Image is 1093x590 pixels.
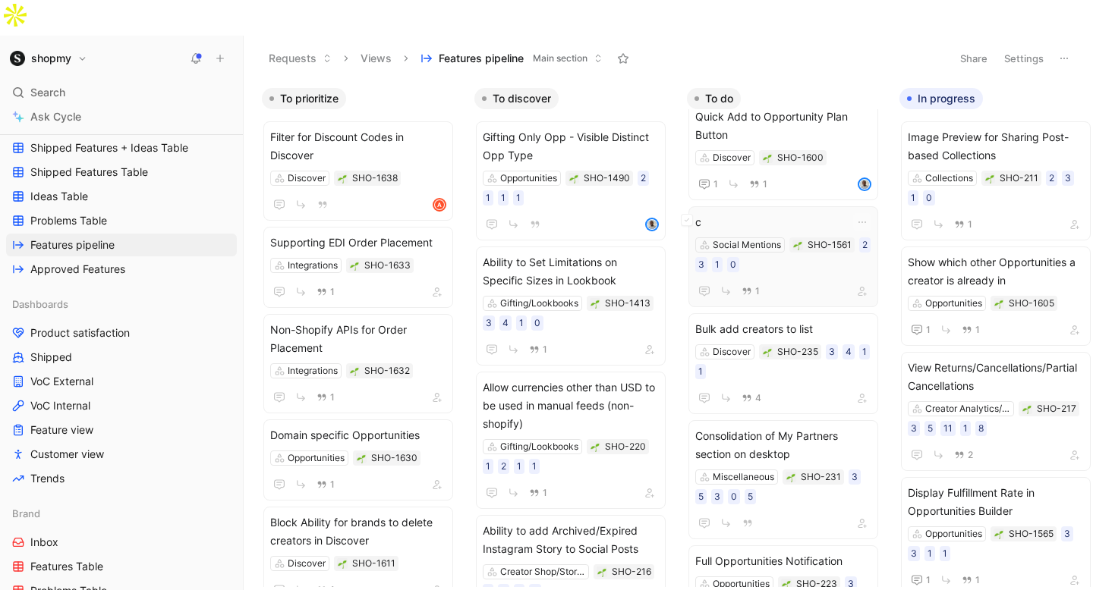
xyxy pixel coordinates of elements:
[270,234,446,252] span: Supporting EDI Order Placement
[288,450,345,466] div: Opportunities
[641,171,646,186] div: 2
[899,88,983,109] button: In progress
[6,48,91,69] button: shopmyshopmy
[846,344,852,359] div: 4
[985,174,994,184] img: 🌱
[349,260,360,271] div: 🌱
[30,422,93,438] span: Feature view
[30,374,93,389] span: VoC External
[925,296,982,311] div: Opportunities
[777,344,818,359] div: SHO-235
[597,566,607,577] button: 🌱
[762,347,773,357] button: 🌱
[777,150,824,165] div: SHO-1600
[486,459,490,474] div: 1
[1009,526,1054,541] div: SHO-1565
[288,171,326,186] div: Discover
[695,552,871,570] span: Full Opportunities Notification
[6,209,237,232] a: Problems Table
[994,300,1003,309] img: 🌱
[925,401,1010,416] div: Creator Analytics/Creator Earnings
[364,363,410,378] div: SHO-1632
[270,321,446,357] span: Non-Shopify APIs for Order Placement
[263,419,453,501] a: Domain specific OpportunitiesOpportunities1
[792,240,803,250] button: 🌱
[829,344,835,359] div: 3
[6,555,237,578] a: Features Table
[908,359,1084,395] span: View Returns/Cancellations/Partial Cancellations
[263,314,453,413] a: Non-Shopify APIs for Order PlacementIntegrations1
[695,108,871,144] span: Quick Add to Opportunity Plan Button
[313,284,338,300] button: 1
[1049,171,1054,186] div: 2
[350,262,359,271] img: 🌱
[476,246,666,366] a: Ability to Set Limitations on Specific Sizes in LookbookGifting/Lookbooks34101
[6,346,237,369] a: Shipped
[862,344,867,359] div: 1
[859,179,870,190] img: avatar
[354,47,398,70] button: Views
[762,152,773,163] div: 🌱
[1065,171,1071,186] div: 3
[569,174,578,184] img: 🌱
[434,199,445,210] div: A
[262,88,346,109] button: To prioritize
[908,571,934,589] button: 1
[350,367,359,376] img: 🌱
[356,453,367,463] button: 🌱
[688,101,878,200] a: Quick Add to Opportunity Plan ButtonDiscover11avatar
[968,220,972,229] span: 1
[782,580,791,589] img: 🌱
[30,237,115,253] span: Features pipeline
[569,173,579,184] div: 🌱
[337,558,348,569] div: 🌱
[688,313,878,414] a: Bulk add creators to listDiscover34114
[1009,296,1054,311] div: SHO-1605
[6,105,237,128] a: Ask Cycle
[713,344,751,359] div: Discover
[10,51,25,66] img: shopmy
[968,450,973,460] span: 2
[486,315,492,331] div: 3
[500,296,578,311] div: Gifting/Lookbooks
[994,530,1003,539] img: 🌱
[994,529,1004,539] button: 🌱
[1022,405,1032,414] img: 🌱
[364,258,411,273] div: SHO-1633
[474,88,559,109] button: To discover
[338,174,347,184] img: 🌱
[1037,401,1076,416] div: SHO-217
[926,576,931,585] span: 1
[975,576,980,585] span: 1
[349,366,360,376] div: 🌱
[925,171,973,186] div: Collections
[30,213,107,228] span: Problems Table
[605,296,650,311] div: SHO-1413
[483,378,659,433] span: Allow currencies other than USD to be used in manual feeds (non-shopify)
[501,459,506,474] div: 2
[263,121,453,221] a: Filter for Discount Codes in DiscoverDiscoverA
[30,189,88,204] span: Ideas Table
[984,173,995,184] div: 🌱
[688,206,878,307] a: cSocial Mentions23101
[439,51,524,66] span: Features pipeline
[943,546,947,561] div: 1
[288,258,338,273] div: Integrations
[270,426,446,444] span: Domain specific Opportunities
[6,419,237,441] a: Feature view
[584,171,630,186] div: SHO-1490
[30,325,130,341] span: Product satisfaction
[763,348,772,357] img: 🌱
[270,513,446,550] span: Block Ability for brands to delete creators in Discover
[476,372,666,509] a: Allow currencies other than USD to be used in manual feeds (non-shopify)Gifting/Lookbooks12111
[533,51,587,66] span: Main section
[647,219,657,230] img: avatar
[908,321,934,339] button: 1
[543,488,547,497] span: 1
[928,546,932,561] div: 1
[531,315,543,331] div: 0
[978,421,984,436] div: 8
[313,476,338,493] button: 1
[501,190,506,206] div: 1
